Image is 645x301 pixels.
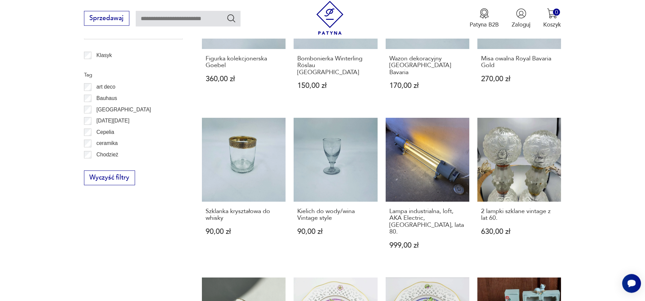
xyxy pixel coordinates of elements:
[481,76,558,83] p: 270,00 zł
[481,208,558,222] h3: 2 lampki szklane vintage z lat 60.
[84,170,135,185] button: Wyczyść filtry
[516,8,526,19] img: Ikonka użytkownika
[553,9,560,16] div: 0
[297,208,374,222] h3: Kielich do wody/wina Vintage style
[84,16,129,21] a: Sprzedawaj
[96,105,151,114] p: [GEOGRAPHIC_DATA]
[96,150,118,159] p: Chodzież
[206,76,282,83] p: 360,00 zł
[297,82,374,89] p: 150,00 zł
[477,118,561,264] a: 2 lampki szklane vintage z lat 60.2 lampki szklane vintage z lat 60.630,00 zł
[294,118,377,264] a: Kielich do wody/wina Vintage styleKielich do wody/wina Vintage style90,00 zł
[389,242,466,249] p: 999,00 zł
[470,21,499,29] p: Patyna B2B
[297,228,374,235] p: 90,00 zł
[543,21,561,29] p: Koszyk
[202,118,286,264] a: Szklanka kryształowa do whiskySzklanka kryształowa do whisky90,00 zł
[297,55,374,76] h3: Bombonierka Winterling Röslau [GEOGRAPHIC_DATA]
[470,8,499,29] button: Patyna B2B
[206,55,282,69] h3: Figurka kolekcjonerska Goebel
[96,162,117,170] p: Ćmielów
[206,208,282,222] h3: Szklanka kryształowa do whisky
[96,51,112,60] p: Klasyk
[96,128,114,137] p: Cepelia
[96,116,129,125] p: [DATE][DATE]
[389,208,466,236] h3: Lampa industrialna, loft, AKA Electric, [GEOGRAPHIC_DATA], lata 80.
[543,8,561,29] button: 0Koszyk
[622,274,641,293] iframe: Smartsupp widget button
[512,8,530,29] button: Zaloguj
[479,8,489,19] img: Ikona medalu
[226,13,236,23] button: Szukaj
[96,94,117,103] p: Bauhaus
[547,8,557,19] img: Ikona koszyka
[389,82,466,89] p: 170,00 zł
[206,228,282,235] p: 90,00 zł
[470,8,499,29] a: Ikona medaluPatyna B2B
[481,55,558,69] h3: Misa owalna Royal Bavaria Gold
[481,228,558,235] p: 630,00 zł
[313,1,347,35] img: Patyna - sklep z meblami i dekoracjami vintage
[512,21,530,29] p: Zaloguj
[96,139,118,148] p: ceramika
[84,11,129,26] button: Sprzedawaj
[96,83,115,91] p: art deco
[389,55,466,76] h3: Wazon dekoracyjny [GEOGRAPHIC_DATA] Bavaria
[84,70,183,79] p: Tag
[386,118,469,264] a: Lampa industrialna, loft, AKA Electric, Niemcy, lata 80.Lampa industrialna, loft, AKA Electric, [...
